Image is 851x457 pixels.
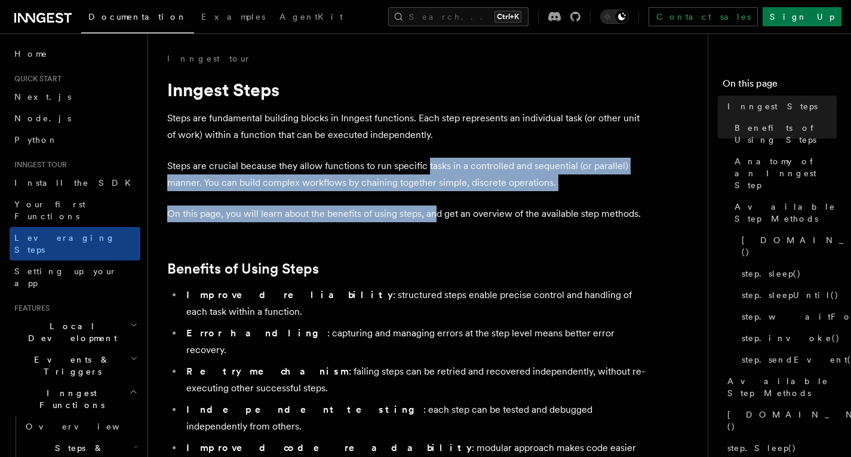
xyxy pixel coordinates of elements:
[10,349,140,382] button: Events & Triggers
[735,201,837,225] span: Available Step Methods
[388,7,529,26] button: Search...Ctrl+K
[272,4,350,32] a: AgentKit
[183,363,645,397] li: : failing steps can be retried and recovered independently, without re-executing other successful...
[14,200,85,221] span: Your first Functions
[88,12,187,22] span: Documentation
[10,172,140,194] a: Install the SDK
[167,53,251,65] a: Inngest tour
[10,382,140,416] button: Inngest Functions
[763,7,841,26] a: Sign Up
[10,320,130,344] span: Local Development
[730,196,837,229] a: Available Step Methods
[14,92,71,102] span: Next.js
[737,306,837,327] a: step.waitForEvent()
[10,260,140,294] a: Setting up your app
[186,327,327,339] strong: Error handling
[10,387,129,411] span: Inngest Functions
[186,442,472,453] strong: Improved code readability
[723,370,837,404] a: Available Step Methods
[10,227,140,260] a: Leveraging Steps
[81,4,194,33] a: Documentation
[167,206,645,222] p: On this page, you will learn about the benefits of using steps, and get an overview of the availa...
[21,416,140,437] a: Overview
[494,11,521,23] kbd: Ctrl+K
[201,12,265,22] span: Examples
[10,129,140,151] a: Python
[14,48,48,60] span: Home
[183,325,645,358] li: : capturing and managing errors at the step level means better error recovery.
[186,366,349,377] strong: Retry mechanism
[10,354,130,378] span: Events & Triggers
[737,349,837,370] a: step.sendEvent()
[10,303,50,313] span: Features
[183,401,645,435] li: : each step can be tested and debugged independently from others.
[10,43,140,65] a: Home
[730,151,837,196] a: Anatomy of an Inngest Step
[730,117,837,151] a: Benefits of Using Steps
[735,122,837,146] span: Benefits of Using Steps
[14,178,138,188] span: Install the SDK
[737,284,837,306] a: step.sleepUntil()
[26,422,149,431] span: Overview
[742,289,839,301] span: step.sleepUntil()
[723,404,837,437] a: [DOMAIN_NAME]()
[742,268,801,280] span: step.sleep()
[10,108,140,129] a: Node.js
[183,287,645,320] li: : structured steps enable precise control and handling of each task within a function.
[10,194,140,227] a: Your first Functions
[723,96,837,117] a: Inngest Steps
[10,160,67,170] span: Inngest tour
[10,74,62,84] span: Quick start
[14,266,117,288] span: Setting up your app
[14,114,71,123] span: Node.js
[14,135,58,145] span: Python
[727,100,818,112] span: Inngest Steps
[167,79,645,100] h1: Inngest Steps
[10,315,140,349] button: Local Development
[14,233,115,254] span: Leveraging Steps
[649,7,758,26] a: Contact sales
[737,263,837,284] a: step.sleep()
[737,229,837,263] a: [DOMAIN_NAME]()
[10,86,140,108] a: Next.js
[194,4,272,32] a: Examples
[186,404,423,415] strong: Independent testing
[167,110,645,143] p: Steps are fundamental building blocks in Inngest functions. Each step represents an individual ta...
[737,327,837,349] a: step.invoke()
[723,76,837,96] h4: On this page
[727,375,837,399] span: Available Step Methods
[735,155,837,191] span: Anatomy of an Inngest Step
[727,442,797,454] span: step.Sleep()
[279,12,343,22] span: AgentKit
[742,332,840,344] span: step.invoke()
[167,158,645,191] p: Steps are crucial because they allow functions to run specific tasks in a controlled and sequenti...
[186,289,393,300] strong: Improved reliability
[167,260,319,277] a: Benefits of Using Steps
[600,10,629,24] button: Toggle dark mode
